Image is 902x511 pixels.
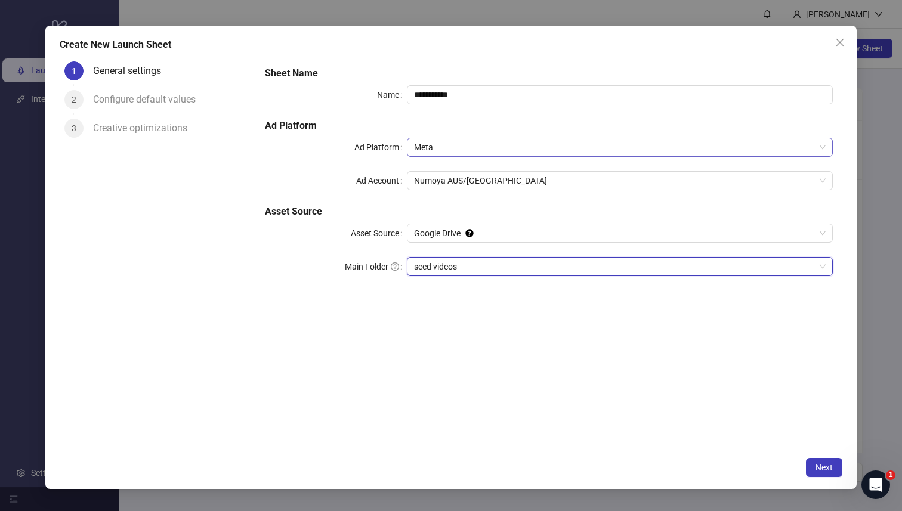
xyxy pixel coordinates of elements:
span: Google Drive [414,224,826,242]
span: Numoya AUS/NZ [414,172,826,190]
input: Name [407,85,833,104]
span: close-circle [819,177,826,184]
label: Ad Platform [354,138,407,157]
span: Meta [414,138,826,156]
button: Close [830,33,850,52]
div: Create New Launch Sheet [60,38,843,52]
h5: Asset Source [265,205,833,219]
span: 1 [72,66,76,76]
iframe: Intercom live chat [861,470,890,499]
label: Ad Account [356,171,407,190]
span: Next [815,463,833,472]
div: Tooltip anchor [464,228,475,239]
span: 2 [72,95,76,104]
span: question-circle [391,262,399,271]
label: Asset Source [351,224,407,243]
button: Next [806,458,842,477]
div: Creative optimizations [93,119,197,138]
div: Configure default values [93,90,205,109]
h5: Sheet Name [265,66,833,80]
span: 3 [72,123,76,133]
label: Main Folder [345,257,407,276]
span: seed videos [414,258,826,275]
label: Name [377,85,407,104]
span: 1 [886,470,895,480]
h5: Ad Platform [265,119,833,133]
span: close [835,38,845,47]
div: General settings [93,61,171,80]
